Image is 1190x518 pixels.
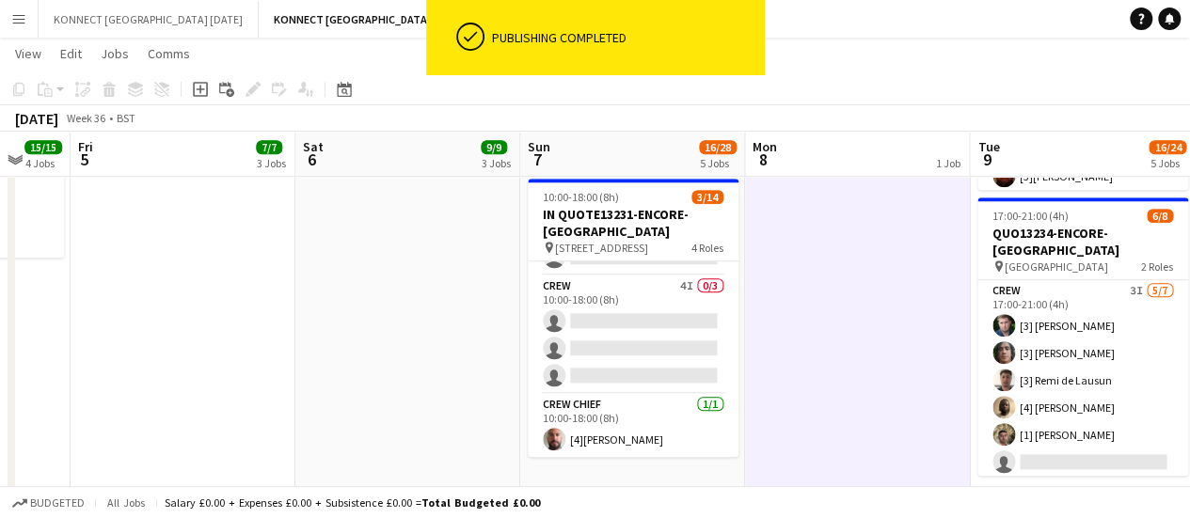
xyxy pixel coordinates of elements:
button: KONNECT [GEOGRAPHIC_DATA] [DATE] [259,1,482,38]
div: BST [117,111,135,125]
span: Edit [60,45,82,62]
app-card-role: Crew3I5/717:00-21:00 (4h)[3] [PERSON_NAME][3] [PERSON_NAME][3] Remi de Lausun[4] [PERSON_NAME][1]... [977,280,1188,508]
div: 4 Jobs [25,156,61,170]
div: [DATE] [15,109,58,128]
span: 2 Roles [1141,259,1173,274]
span: [STREET_ADDRESS] [555,241,648,255]
span: All jobs [103,495,149,510]
span: Budgeted [30,496,85,510]
span: 16/28 [699,140,737,154]
span: Fri [78,138,93,155]
span: 7/7 [256,140,282,154]
span: [GEOGRAPHIC_DATA] [1005,259,1108,274]
a: Edit [53,41,89,66]
span: 6/8 [1147,209,1173,223]
div: 5 Jobs [700,156,736,170]
span: Total Budgeted £0.00 [421,495,540,510]
button: KONNECT [GEOGRAPHIC_DATA] [DATE] [39,1,259,38]
app-card-role: Crew4I0/310:00-18:00 (8h) [528,275,738,394]
button: Budgeted [9,493,87,513]
span: Week 36 [62,111,109,125]
span: 3/14 [691,190,723,204]
app-card-role: Crew Chief1/110:00-18:00 (8h)[4][PERSON_NAME] [528,394,738,458]
a: Jobs [93,41,136,66]
div: Publishing completed [492,29,757,46]
span: Mon [753,138,777,155]
app-job-card: 17:00-21:00 (4h)6/8QUO13234-ENCORE-[GEOGRAPHIC_DATA] [GEOGRAPHIC_DATA]2 RolesCrew3I5/717:00-21:00... [977,197,1188,476]
h3: QUO13234-ENCORE-[GEOGRAPHIC_DATA] [977,225,1188,259]
span: View [15,45,41,62]
span: Tue [977,138,999,155]
div: 3 Jobs [257,156,286,170]
span: Jobs [101,45,129,62]
app-job-card: 10:00-18:00 (8h)3/14IN QUOTE13231-ENCORE-[GEOGRAPHIC_DATA] [STREET_ADDRESS]4 Roles Crew Chief0/11... [528,179,738,457]
span: 16/24 [1149,140,1186,154]
div: 1 Job [936,156,960,170]
span: Sun [528,138,550,155]
span: Sat [303,138,324,155]
a: View [8,41,49,66]
span: 5 [75,149,93,170]
div: 5 Jobs [1150,156,1185,170]
a: Comms [140,41,198,66]
span: 4 Roles [691,241,723,255]
span: 17:00-21:00 (4h) [992,209,1069,223]
span: 6 [300,149,324,170]
div: Salary £0.00 + Expenses £0.00 + Subsistence £0.00 = [165,495,540,510]
span: 9/9 [481,140,507,154]
span: 15/15 [24,140,62,154]
span: 7 [525,149,550,170]
span: 8 [750,149,777,170]
span: Comms [148,45,190,62]
h3: IN QUOTE13231-ENCORE-[GEOGRAPHIC_DATA] [528,206,738,240]
div: 3 Jobs [482,156,511,170]
span: 9 [975,149,999,170]
span: 10:00-18:00 (8h) [543,190,619,204]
